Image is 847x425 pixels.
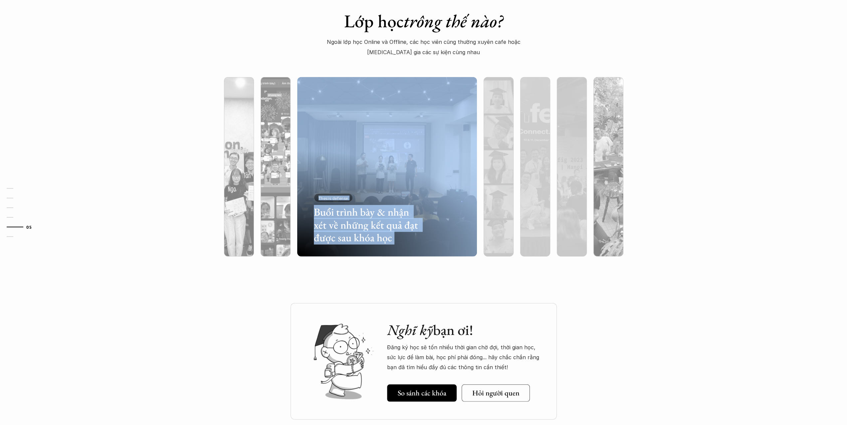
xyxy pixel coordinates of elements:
em: trông thế nào? [404,9,503,33]
h3: Buổi trình bày & nhận xét về những kết quả đạt được sau khóa học [314,206,421,244]
p: Ngoài lớp học Online và Offline, các học viên cũng thường xuyên cafe hoặc [MEDICAL_DATA] gia các ... [322,37,525,57]
h5: So sánh các khóa [398,389,446,397]
p: Thesis defense [318,196,348,200]
a: So sánh các khóa [387,384,457,402]
a: 05 [7,223,38,231]
h2: bạn ơi! [387,321,543,339]
h5: Hỏi người quen [472,389,520,397]
a: Hỏi người quen [462,384,530,402]
p: Đăng ký học sẽ tốn nhiều thời gian chờ đợi, thời gian học, sức lực để làm bài, học phí phải đóng.... [387,342,543,372]
strong: 05 [26,225,32,229]
h1: Lớp học [308,10,540,32]
em: Nghĩ kỹ [387,320,433,339]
